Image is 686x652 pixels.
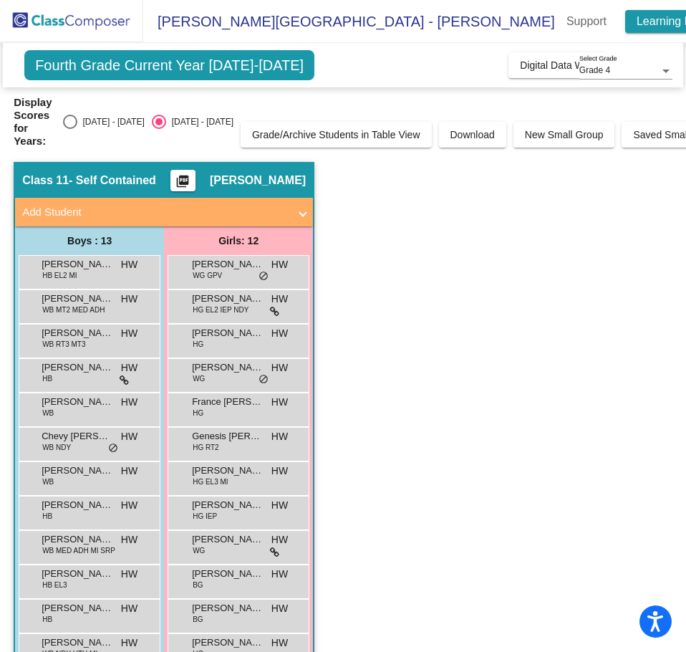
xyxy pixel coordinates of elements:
span: Grade/Archive Students in Table View [252,129,420,140]
button: New Small Group [513,122,615,148]
button: Grade/Archive Students in Table View [241,122,432,148]
button: Print Students Details [170,170,195,191]
span: WG GPV [193,270,222,281]
span: HG EL2 IEP NDY [193,305,248,315]
span: do_not_disturb_alt [259,374,269,385]
span: New Small Group [525,129,604,140]
span: [PERSON_NAME] [192,498,264,512]
span: WB MED ADH MI SRP [42,545,115,556]
span: Display Scores for Years: [14,96,52,148]
span: [PERSON_NAME] [42,292,113,306]
span: [PERSON_NAME] [42,601,113,615]
span: [PERSON_NAME] [42,532,113,547]
span: [PERSON_NAME] [192,636,264,650]
span: [PERSON_NAME] [PERSON_NAME] [42,326,113,340]
span: [PERSON_NAME] [42,257,113,272]
mat-expansion-panel-header: Add Student [15,198,313,226]
span: WB RT3 MT3 [42,339,85,350]
button: Digital Data Wall [508,52,605,78]
span: HB EL2 MI [42,270,77,281]
span: HW [271,498,288,513]
a: Support [555,10,618,33]
mat-panel-title: Add Student [22,204,289,221]
span: BG [193,614,203,625]
span: HG [193,408,203,418]
span: [PERSON_NAME] [PERSON_NAME] [192,464,264,478]
span: HW [121,395,137,410]
span: Grade 4 [579,65,610,75]
span: Digital Data Wall [520,59,594,71]
span: [PERSON_NAME] [192,326,264,340]
span: WB NDY [42,442,71,453]
span: [PERSON_NAME] [210,173,306,188]
span: Genesis [PERSON_NAME] [PERSON_NAME] [192,429,264,444]
mat-icon: picture_as_pdf [174,174,191,194]
span: HW [121,567,137,582]
span: HG [193,339,203,350]
span: [PERSON_NAME] [PERSON_NAME] [192,360,264,375]
div: Girls: 12 [164,226,313,255]
span: HW [121,292,137,307]
span: WG [193,545,205,556]
span: HW [121,257,137,272]
span: WB [42,476,54,487]
span: HW [271,326,288,341]
span: HW [271,360,288,375]
span: [PERSON_NAME] [192,532,264,547]
span: WB [42,408,54,418]
span: Chevy [PERSON_NAME] [42,429,113,444]
span: Class 11 [22,173,69,188]
span: HB EL3 [42,580,67,590]
span: do_not_disturb_alt [259,271,269,282]
span: [PERSON_NAME][GEOGRAPHIC_DATA] - [PERSON_NAME] [143,10,555,33]
div: [DATE] - [DATE] [166,115,233,128]
span: Fourth Grade Current Year [DATE]-[DATE] [24,50,314,80]
div: Boys : 13 [15,226,164,255]
span: BG [193,580,203,590]
span: HW [271,429,288,444]
span: [PERSON_NAME] [PERSON_NAME] [42,498,113,512]
span: HW [271,464,288,479]
span: WB MT2 MED ADH [42,305,105,315]
span: HW [271,395,288,410]
span: HW [271,292,288,307]
span: HW [121,636,137,651]
span: HW [121,326,137,341]
button: Download [439,122,506,148]
span: [PERSON_NAME] [PERSON_NAME] [42,636,113,650]
span: HG RT2 [193,442,219,453]
div: [DATE] - [DATE] [77,115,145,128]
span: HW [121,601,137,616]
span: HW [271,532,288,547]
span: HW [121,464,137,479]
span: HG EL3 MI [193,476,228,487]
span: - Self Contained [69,173,156,188]
span: HW [121,360,137,375]
span: HB [42,373,52,384]
span: WG [193,373,205,384]
span: [PERSON_NAME] [PERSON_NAME] [42,567,113,581]
span: [PERSON_NAME] [42,360,113,375]
mat-radio-group: Select an option [63,115,233,129]
span: HW [121,498,137,513]
span: [PERSON_NAME] [192,257,264,272]
span: HW [271,567,288,582]
span: France [PERSON_NAME] [192,395,264,409]
span: [PERSON_NAME] [192,292,264,306]
span: HW [121,532,137,547]
span: HG IEP [193,511,217,522]
span: HW [271,636,288,651]
span: HB [42,614,52,625]
span: HW [121,429,137,444]
span: [PERSON_NAME] [42,395,113,409]
span: [PERSON_NAME] [PERSON_NAME] [192,567,264,581]
span: HW [271,257,288,272]
span: HB [42,511,52,522]
span: HW [271,601,288,616]
span: do_not_disturb_alt [108,443,118,454]
span: [PERSON_NAME] [192,601,264,615]
span: Download [450,129,495,140]
span: [PERSON_NAME] [42,464,113,478]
